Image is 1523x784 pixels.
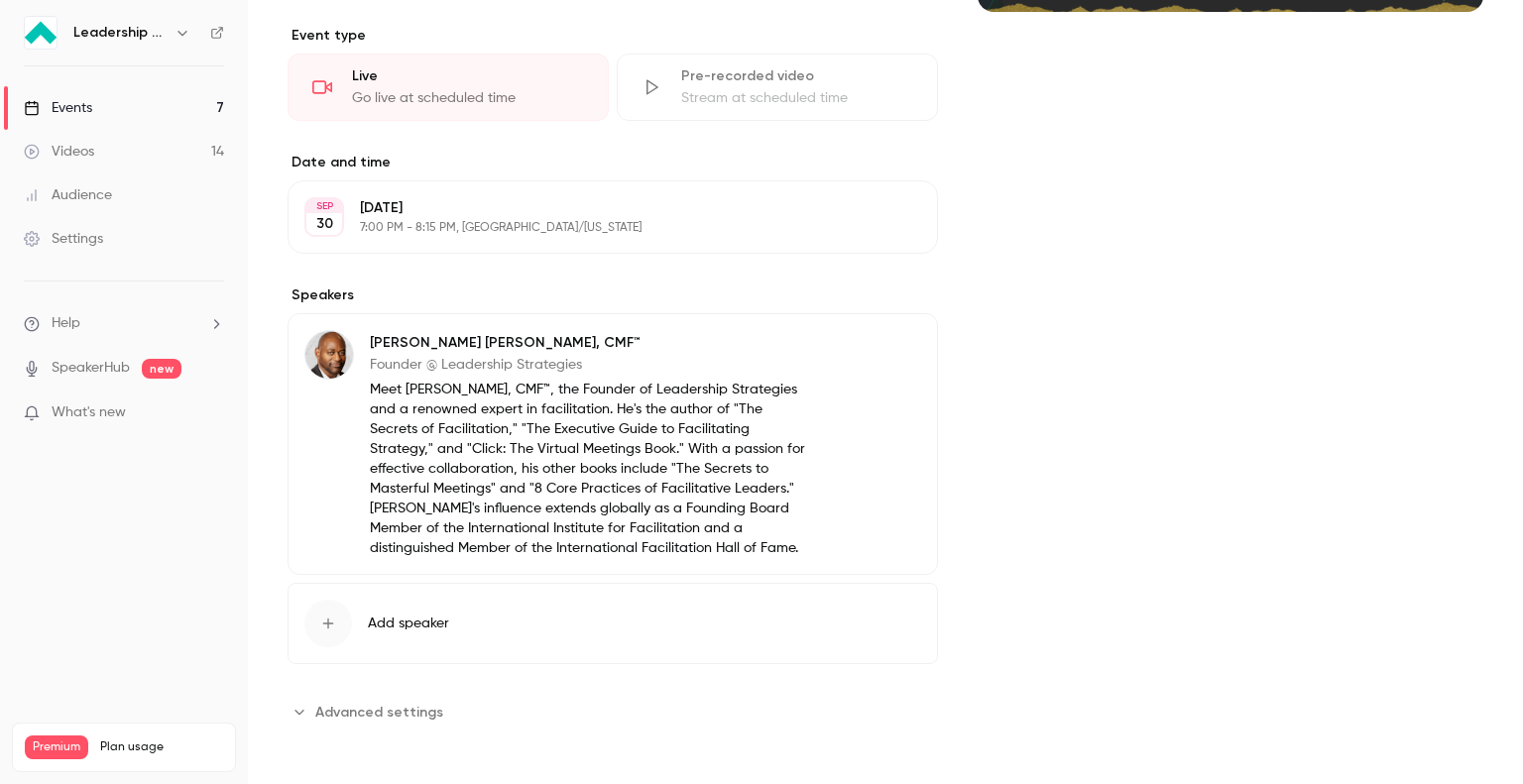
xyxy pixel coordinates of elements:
div: Go live at scheduled time [352,88,584,108]
div: Videos [24,142,94,162]
label: Date and time [288,153,938,172]
div: Stream at scheduled time [681,88,913,108]
div: Pre-recorded videoStream at scheduled time [617,54,938,121]
p: Founder @ Leadership Strategies [370,355,809,375]
div: Live [352,66,584,86]
a: SpeakerHub [52,358,130,379]
span: Plan usage [100,739,223,755]
li: help-dropdown-opener [24,313,224,334]
p: 7:00 PM - 8:15 PM, [GEOGRAPHIC_DATA]/[US_STATE] [360,220,833,236]
span: Advanced settings [315,702,443,723]
section: Advanced settings [288,696,938,728]
span: Premium [25,735,88,759]
span: new [142,359,181,379]
p: 30 [316,214,333,234]
iframe: Noticeable Trigger [200,404,224,422]
span: What's new [52,402,126,423]
div: Events [24,98,92,118]
button: Advanced settings [288,696,455,728]
label: Speakers [288,285,938,305]
p: Event type [288,26,938,46]
button: Add speaker [288,583,938,664]
div: Settings [24,229,103,249]
div: SEP [306,199,342,213]
span: Add speaker [368,614,449,633]
div: Michael Wilkinson, CMF™[PERSON_NAME] [PERSON_NAME], CMF™Founder @ Leadership StrategiesMeet [PERS... [288,313,938,575]
img: Leadership Strategies - 2025 Webinars [25,17,57,49]
div: Audience [24,185,112,205]
p: Meet [PERSON_NAME], CMF™, the Founder of Leadership Strategies and a renowned expert in facilitat... [370,380,809,558]
img: Michael Wilkinson, CMF™ [305,331,353,379]
div: LiveGo live at scheduled time [288,54,609,121]
h6: Leadership Strategies - 2025 Webinars [73,23,167,43]
span: Help [52,313,80,334]
p: [PERSON_NAME] [PERSON_NAME], CMF™ [370,333,809,353]
div: Pre-recorded video [681,66,913,86]
p: [DATE] [360,198,833,218]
